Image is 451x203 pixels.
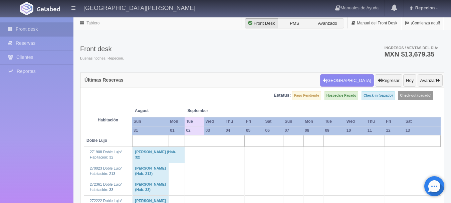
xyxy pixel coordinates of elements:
th: 11 [366,126,385,135]
th: Tue [323,117,345,126]
a: Tablero [86,21,99,25]
th: Sun [283,117,303,126]
label: PMS [278,18,311,28]
a: 272361 Doble Lujo/Habitación: 33 [90,182,122,192]
label: Pago Pendiente [292,91,321,100]
label: Estatus: [274,92,291,99]
td: [PERSON_NAME] (Hab. 32) [132,147,185,163]
button: Regresar [375,74,402,87]
th: 12 [385,126,404,135]
th: 05 [245,126,264,135]
img: Getabed [20,2,33,15]
th: 07 [283,126,303,135]
span: Repecion [414,5,435,10]
button: [GEOGRAPHIC_DATA] [320,74,374,87]
th: Thu [366,117,385,126]
a: 271908 Doble Lujo/Habitación: 32 [90,150,122,159]
b: Doble Lujo [86,138,107,143]
th: Tue [185,117,204,126]
th: Sat [264,117,283,126]
th: 02 [185,126,204,135]
span: Ingresos / Ventas del día [384,46,438,50]
h4: Últimas Reservas [84,78,124,83]
th: Fri [245,117,264,126]
th: 01 [169,126,185,135]
a: ¡Comienza aquí! [401,17,444,30]
img: Getabed [37,6,60,11]
th: Sat [404,117,441,126]
label: Check-out (pagado) [398,91,433,100]
span: September [187,108,222,114]
button: Avanzar [418,74,443,87]
strong: Habitación [98,118,118,122]
th: Wed [204,117,224,126]
button: Hoy [403,74,416,87]
th: Sun [132,117,169,126]
th: Mon [169,117,185,126]
th: 04 [224,126,245,135]
th: 31 [132,126,169,135]
h3: MXN $13,679.35 [384,51,438,58]
td: [PERSON_NAME] (Hab. 33) [132,179,169,195]
th: 03 [204,126,224,135]
th: 10 [345,126,366,135]
th: 13 [404,126,441,135]
td: [PERSON_NAME] (Hab. 213) [132,163,169,179]
span: August [135,108,182,114]
label: Avanzado [311,18,344,28]
th: 09 [323,126,345,135]
th: 06 [264,126,283,135]
span: Buenas noches, Repecion. [80,56,124,61]
th: Thu [224,117,245,126]
h4: [GEOGRAPHIC_DATA][PERSON_NAME] [83,3,195,12]
a: Manual del Front Desk [348,17,401,30]
th: 08 [303,126,323,135]
th: Wed [345,117,366,126]
label: Front Desk [245,18,278,28]
label: Hospedaje Pagado [324,91,358,100]
label: Check-in (pagado) [362,91,395,100]
h3: Front desk [80,45,124,53]
th: Mon [303,117,323,126]
th: Fri [385,117,404,126]
a: 270023 Doble Lujo/Habitación: 213 [90,166,122,176]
